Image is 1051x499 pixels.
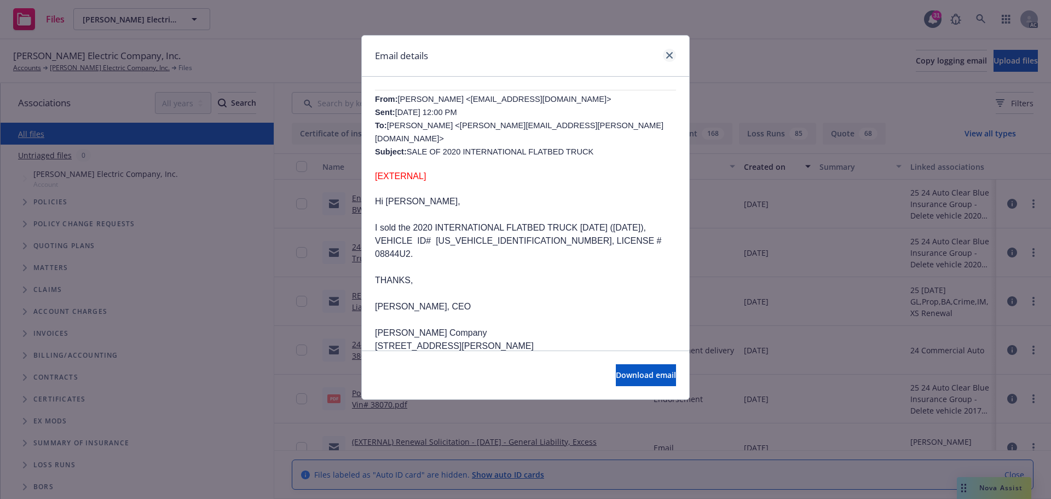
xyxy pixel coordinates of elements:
[663,49,676,62] a: close
[616,364,676,386] button: Download email
[375,147,407,156] b: Subject:
[616,370,676,380] span: Download email
[375,95,398,104] span: From:
[375,95,663,156] span: [PERSON_NAME] <[EMAIL_ADDRESS][DOMAIN_NAME]> [DATE] 12:00 PM [PERSON_NAME] <[PERSON_NAME][EMAIL_A...
[375,221,676,261] p: I sold the 2020 INTERNATIONAL FLATBED TRUCK [DATE] ([DATE]), VEHICLE ID# [US_VEHICLE_IDENTIFICATI...
[375,300,676,313] p: [PERSON_NAME], CEO
[375,49,428,63] h1: Email details
[375,171,426,181] span: [EXTERNAL]
[375,274,676,287] p: THANKS,
[375,326,676,340] p: [PERSON_NAME] Company
[375,108,395,117] b: Sent:
[375,121,387,130] b: To:
[375,340,676,353] p: [STREET_ADDRESS][PERSON_NAME]
[375,195,676,208] p: Hi [PERSON_NAME],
